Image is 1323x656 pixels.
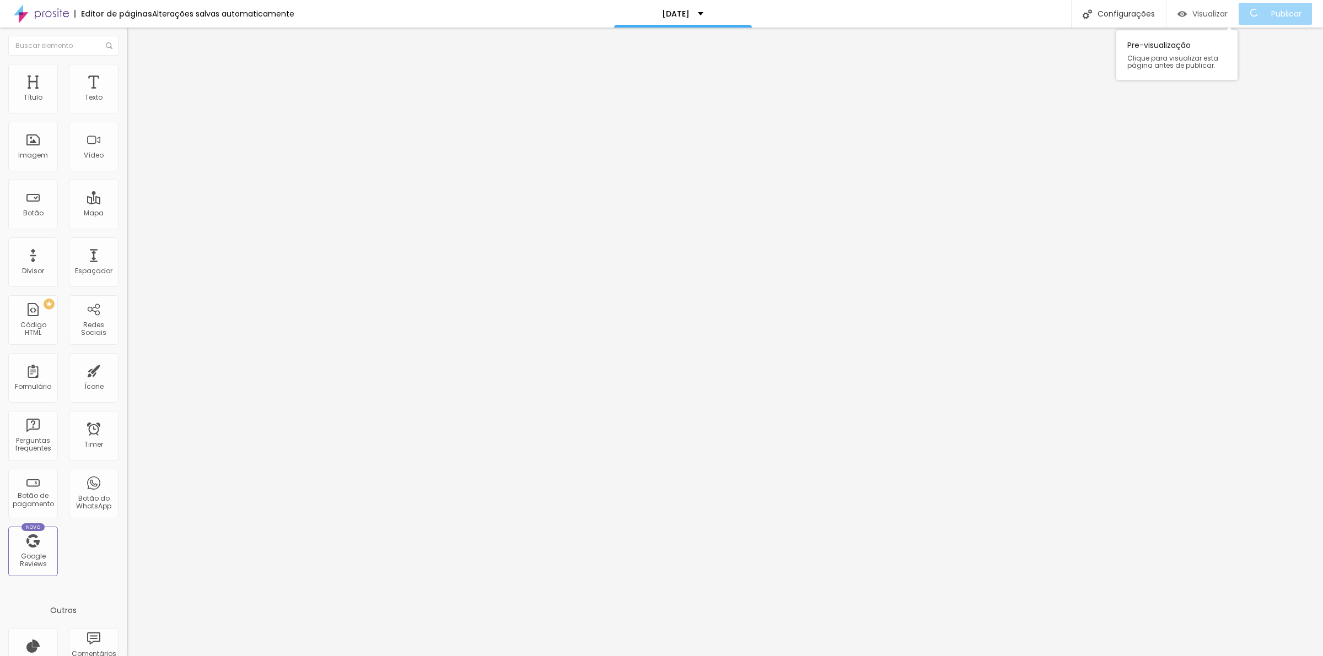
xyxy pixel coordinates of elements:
div: Título [24,94,42,101]
button: Publicar [1239,3,1312,25]
div: Mapa [84,209,104,217]
div: Editor de páginas [74,10,152,18]
div: Formulário [15,383,51,391]
input: Buscar elemento [8,36,119,56]
div: Código HTML [11,321,55,337]
div: Ícone [84,383,104,391]
div: Botão do WhatsApp [72,495,115,511]
div: Alterações salvas automaticamente [152,10,294,18]
div: Espaçador [75,267,112,275]
iframe: Editor [127,28,1323,656]
div: Pre-visualização [1116,30,1238,80]
span: Clique para visualizar esta página antes de publicar. [1127,55,1227,69]
div: Texto [85,94,103,101]
img: Icone [106,42,112,49]
span: Visualizar [1192,9,1228,18]
span: Publicar [1271,9,1302,18]
button: Visualizar [1166,3,1239,25]
div: Divisor [22,267,44,275]
div: Timer [84,441,103,448]
div: Botão de pagamento [11,492,55,508]
div: Redes Sociais [72,321,115,337]
div: Vídeo [84,151,104,159]
img: Icone [1083,9,1092,19]
img: view-1.svg [1177,9,1187,19]
div: Perguntas frequentes [11,437,55,453]
p: [DATE] [662,10,690,18]
div: Novo [21,523,45,531]
div: Google Reviews [11,552,55,568]
div: Imagem [18,151,48,159]
div: Botão [23,209,44,217]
